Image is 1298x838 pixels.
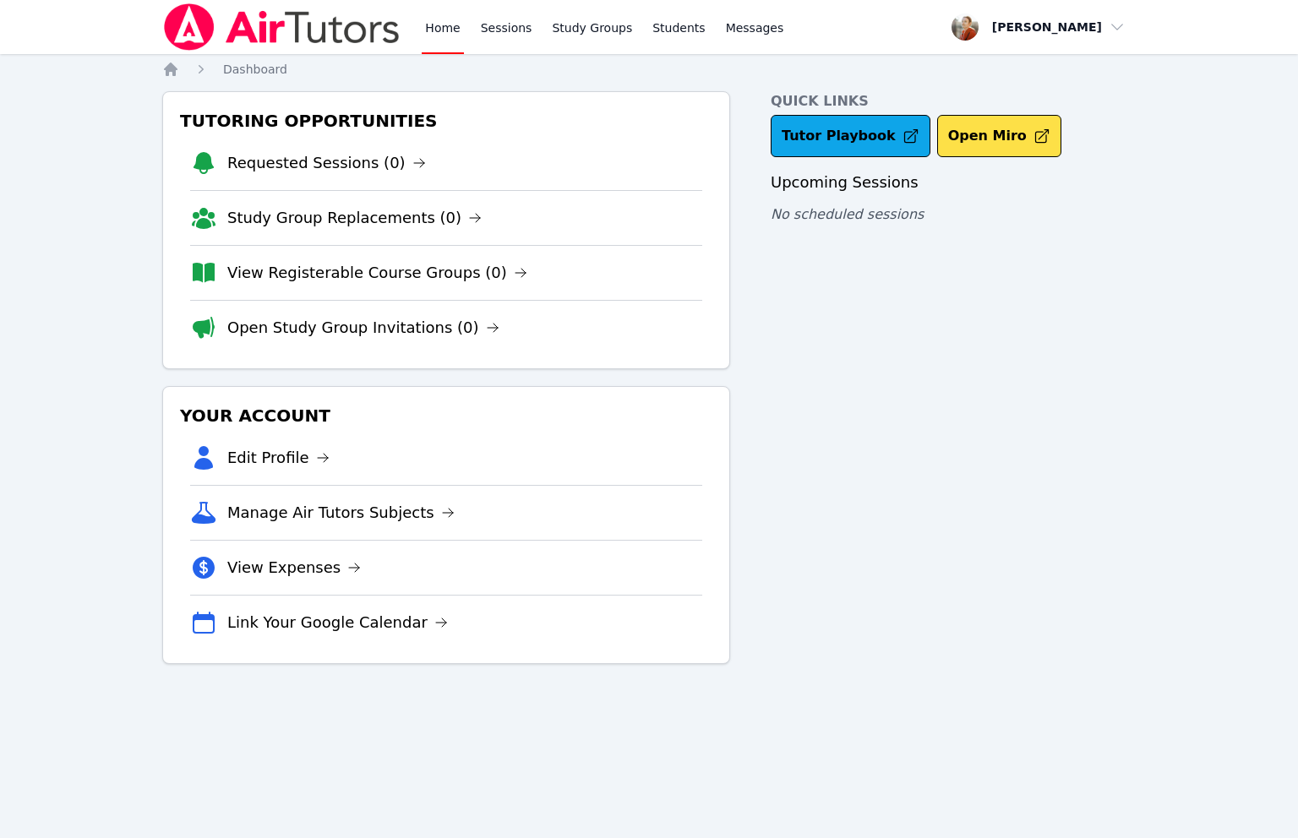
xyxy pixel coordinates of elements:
a: Study Group Replacements (0) [227,206,482,230]
a: View Expenses [227,556,361,580]
a: Manage Air Tutors Subjects [227,501,455,525]
nav: Breadcrumb [162,61,1136,78]
a: Link Your Google Calendar [227,611,448,634]
h3: Upcoming Sessions [771,171,1136,194]
a: Open Study Group Invitations (0) [227,316,499,340]
span: Dashboard [223,63,287,76]
h3: Your Account [177,400,716,431]
a: View Registerable Course Groups (0) [227,261,527,285]
h3: Tutoring Opportunities [177,106,716,136]
a: Dashboard [223,61,287,78]
h4: Quick Links [771,91,1136,112]
img: Air Tutors [162,3,401,51]
span: No scheduled sessions [771,206,924,222]
span: Messages [726,19,784,36]
button: Open Miro [937,115,1061,157]
a: Edit Profile [227,446,330,470]
a: Tutor Playbook [771,115,930,157]
a: Requested Sessions (0) [227,151,426,175]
